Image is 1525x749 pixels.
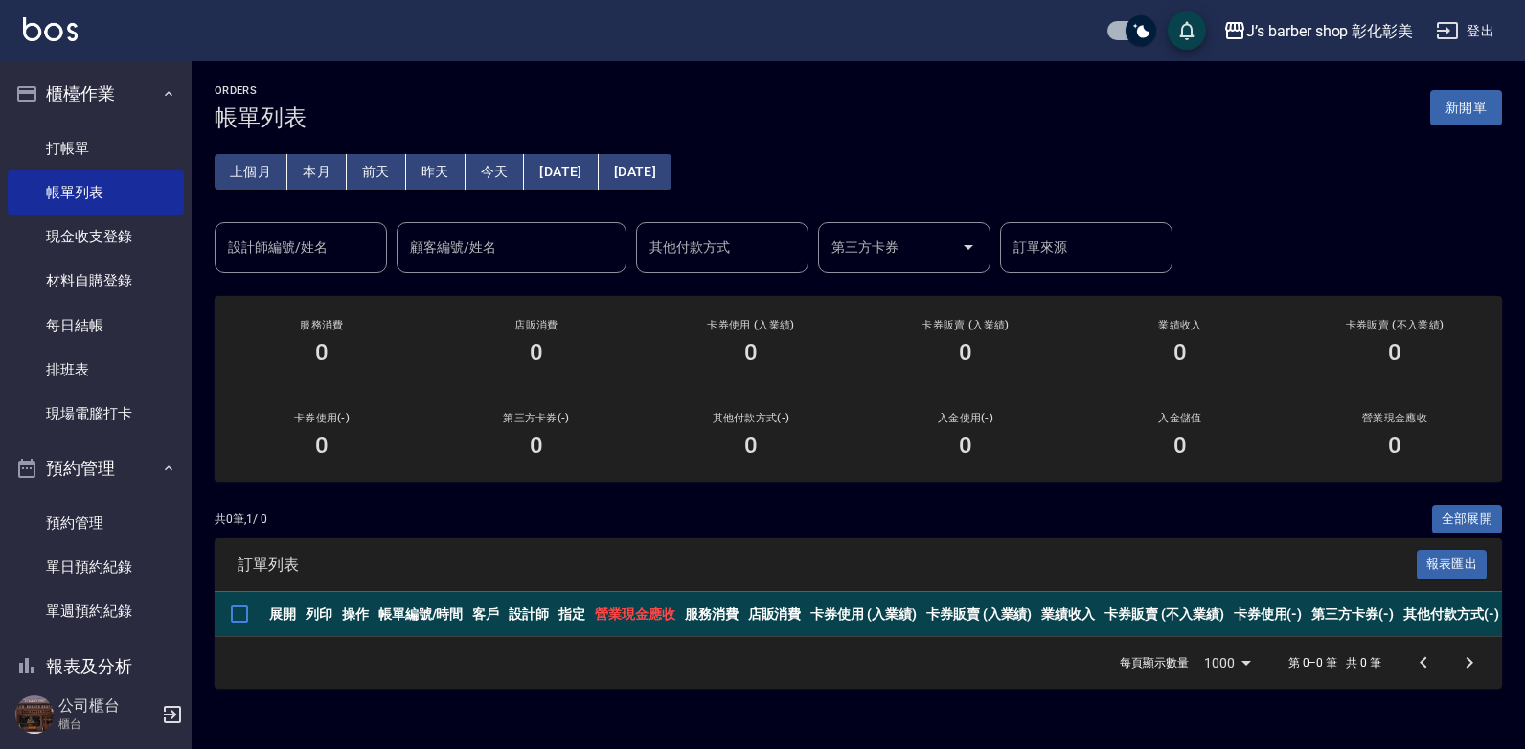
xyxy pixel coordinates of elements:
th: 指定 [554,592,590,637]
a: 單日預約紀錄 [8,545,184,589]
button: 昨天 [406,154,466,190]
h3: 0 [530,432,543,459]
th: 其他付款方式(-) [1399,592,1504,637]
h2: 其他付款方式(-) [667,412,835,424]
h2: 第三方卡券(-) [452,412,621,424]
img: Person [15,695,54,734]
th: 營業現金應收 [590,592,680,637]
h3: 0 [315,432,329,459]
h2: 卡券使用(-) [238,412,406,424]
button: 上個月 [215,154,287,190]
span: 訂單列表 [238,556,1417,575]
h2: 營業現金應收 [1310,412,1479,424]
button: 櫃檯作業 [8,69,184,119]
th: 卡券使用(-) [1229,592,1308,637]
h5: 公司櫃台 [58,696,156,715]
th: 卡券使用 (入業績) [806,592,922,637]
button: 本月 [287,154,347,190]
a: 預約管理 [8,501,184,545]
button: 報表及分析 [8,642,184,692]
h3: 0 [959,339,972,366]
th: 設計師 [504,592,554,637]
h3: 0 [530,339,543,366]
h3: 0 [1173,339,1187,366]
a: 材料自購登錄 [8,259,184,303]
a: 現場電腦打卡 [8,392,184,436]
h3: 0 [1388,432,1401,459]
th: 操作 [337,592,374,637]
button: Open [953,232,984,262]
th: 業績收入 [1036,592,1100,637]
h3: 0 [1388,339,1401,366]
h2: 入金使用(-) [881,412,1050,424]
a: 報表匯出 [1417,555,1488,573]
h3: 服務消費 [238,319,406,331]
h2: 卡券使用 (入業績) [667,319,835,331]
button: 登出 [1428,13,1502,49]
a: 單週預約紀錄 [8,589,184,633]
th: 帳單編號/時間 [374,592,468,637]
button: 前天 [347,154,406,190]
button: J’s barber shop 彰化彰美 [1216,11,1421,51]
p: 共 0 筆, 1 / 0 [215,511,267,528]
button: 報表匯出 [1417,550,1488,579]
h2: 業績收入 [1096,319,1264,331]
th: 卡券販賣 (入業績) [922,592,1037,637]
th: 服務消費 [680,592,743,637]
th: 客戶 [467,592,504,637]
h3: 0 [315,339,329,366]
button: save [1168,11,1206,50]
h3: 0 [959,432,972,459]
a: 新開單 [1430,98,1502,116]
button: 今天 [466,154,525,190]
p: 每頁顯示數量 [1120,654,1189,671]
a: 排班表 [8,348,184,392]
img: Logo [23,17,78,41]
div: 1000 [1196,637,1258,689]
h2: 入金儲值 [1096,412,1264,424]
h2: 卡券販賣 (入業績) [881,319,1050,331]
th: 列印 [301,592,337,637]
h2: 卡券販賣 (不入業績) [1310,319,1479,331]
button: [DATE] [599,154,671,190]
th: 展開 [264,592,301,637]
a: 現金收支登錄 [8,215,184,259]
h3: 帳單列表 [215,104,307,131]
h3: 0 [744,432,758,459]
button: 預約管理 [8,443,184,493]
p: 第 0–0 筆 共 0 筆 [1288,654,1381,671]
h3: 0 [1173,432,1187,459]
button: [DATE] [524,154,598,190]
th: 店販消費 [743,592,807,637]
button: 全部展開 [1432,505,1503,534]
button: 新開單 [1430,90,1502,125]
div: J’s barber shop 彰化彰美 [1246,19,1413,43]
h2: 店販消費 [452,319,621,331]
a: 帳單列表 [8,170,184,215]
th: 第三方卡券(-) [1307,592,1399,637]
h2: ORDERS [215,84,307,97]
h3: 0 [744,339,758,366]
th: 卡券販賣 (不入業績) [1100,592,1228,637]
a: 每日結帳 [8,304,184,348]
p: 櫃台 [58,715,156,733]
a: 打帳單 [8,126,184,170]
